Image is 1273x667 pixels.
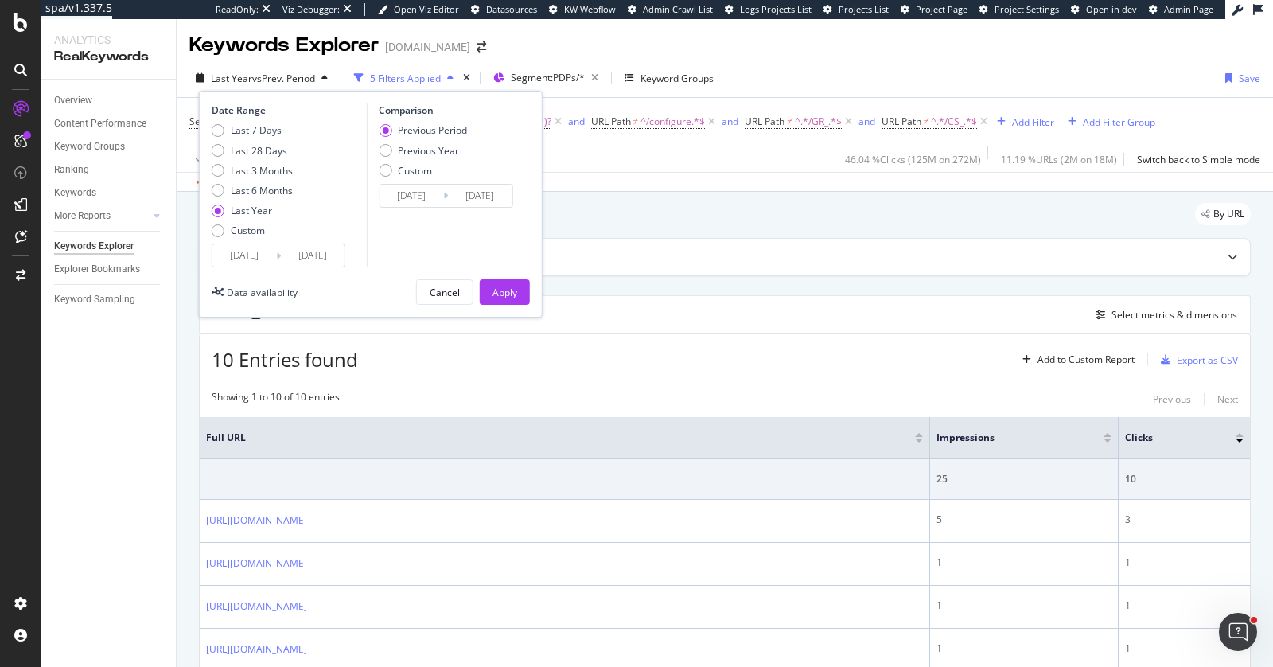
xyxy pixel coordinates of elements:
[979,3,1059,16] a: Project Settings
[1219,613,1257,651] iframe: Intercom live chat
[385,39,470,55] div: [DOMAIN_NAME]
[212,244,276,267] input: Start Date
[1071,3,1137,16] a: Open in dev
[640,111,705,133] span: ^/configure.*$
[54,261,140,278] div: Explorer Bookmarks
[1016,347,1135,373] button: Add to Custom Report
[477,41,486,53] div: arrow-right-arrow-left
[54,48,163,66] div: RealKeywords
[722,115,738,128] div: and
[936,431,1080,445] span: Impressions
[206,556,307,571] a: [URL][DOMAIN_NAME]
[1086,3,1137,15] span: Open in dev
[252,72,315,85] span: vs Prev. Period
[1153,390,1191,409] button: Previous
[206,642,307,657] a: [URL][DOMAIN_NAME]
[643,3,713,15] span: Admin Crawl List
[924,115,929,128] span: ≠
[1125,513,1244,527] div: 3
[492,286,517,299] div: Apply
[448,185,512,207] input: End Date
[1217,392,1238,406] div: Next
[379,103,517,117] div: Comparison
[54,162,89,178] div: Ranking
[1164,3,1213,15] span: Admin Page
[633,115,639,128] span: ≠
[725,3,812,16] a: Logs Projects List
[54,185,96,201] div: Keywords
[54,32,163,48] div: Analytics
[379,164,467,177] div: Custom
[267,310,292,320] div: Table
[54,208,111,224] div: More Reports
[189,65,334,91] button: Last YearvsPrev. Period
[54,115,146,132] div: Content Performance
[54,238,134,255] div: Keywords Explorer
[1125,556,1244,570] div: 1
[54,185,165,201] a: Keywords
[549,3,616,16] a: KW Webflow
[628,3,713,16] a: Admin Crawl List
[511,71,585,84] span: Segment: PDPs/*
[795,111,842,133] span: ^.*/GR_.*$
[1131,146,1260,172] button: Switch back to Simple mode
[845,153,981,166] div: 46.04 % Clicks ( 125M on 272M )
[54,92,92,109] div: Overview
[564,3,616,15] span: KW Webflow
[591,115,631,128] span: URL Path
[618,65,720,91] button: Keyword Groups
[936,556,1111,570] div: 1
[348,65,460,91] button: 5 Filters Applied
[740,3,812,15] span: Logs Projects List
[486,3,537,15] span: Datasources
[1239,72,1260,85] div: Save
[212,390,340,409] div: Showing 1 to 10 of 10 entries
[281,244,345,267] input: End Date
[231,164,293,177] div: Last 3 Months
[430,286,460,299] div: Cancel
[216,3,259,16] div: ReadOnly:
[212,346,358,373] span: 10 Entries found
[936,472,1111,486] div: 25
[1083,115,1155,129] div: Add Filter Group
[936,513,1111,527] div: 5
[1154,347,1238,373] button: Export as CSV
[1089,306,1237,325] button: Select metrics & dimensions
[231,123,282,137] div: Last 7 Days
[936,599,1111,613] div: 1
[722,114,738,129] button: and
[212,184,293,197] div: Last 6 Months
[858,115,875,128] div: and
[1061,112,1155,131] button: Add Filter Group
[282,3,340,16] div: Viz Debugger:
[916,3,967,15] span: Project Page
[839,3,889,15] span: Projects List
[460,70,473,86] div: times
[480,279,530,305] button: Apply
[1219,65,1260,91] button: Save
[380,185,443,207] input: Start Date
[568,114,585,129] button: and
[487,65,605,91] button: Segment:PDPs/*
[189,32,379,59] div: Keywords Explorer
[640,72,714,85] div: Keyword Groups
[931,111,977,133] span: ^.*/CS_.*$
[398,123,467,137] div: Previous Period
[1137,153,1260,166] div: Switch back to Simple mode
[231,224,265,237] div: Custom
[1125,599,1244,613] div: 1
[398,164,432,177] div: Custom
[211,72,252,85] span: Last Year
[206,513,307,529] a: [URL][DOMAIN_NAME]
[936,642,1111,656] div: 1
[1217,390,1238,409] button: Next
[568,115,585,128] div: and
[54,162,165,178] a: Ranking
[212,204,293,217] div: Last Year
[379,123,467,137] div: Previous Period
[1149,3,1213,16] a: Admin Page
[206,431,891,445] span: Full URL
[379,144,467,158] div: Previous Year
[231,184,293,197] div: Last 6 Months
[1012,115,1054,129] div: Add Filter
